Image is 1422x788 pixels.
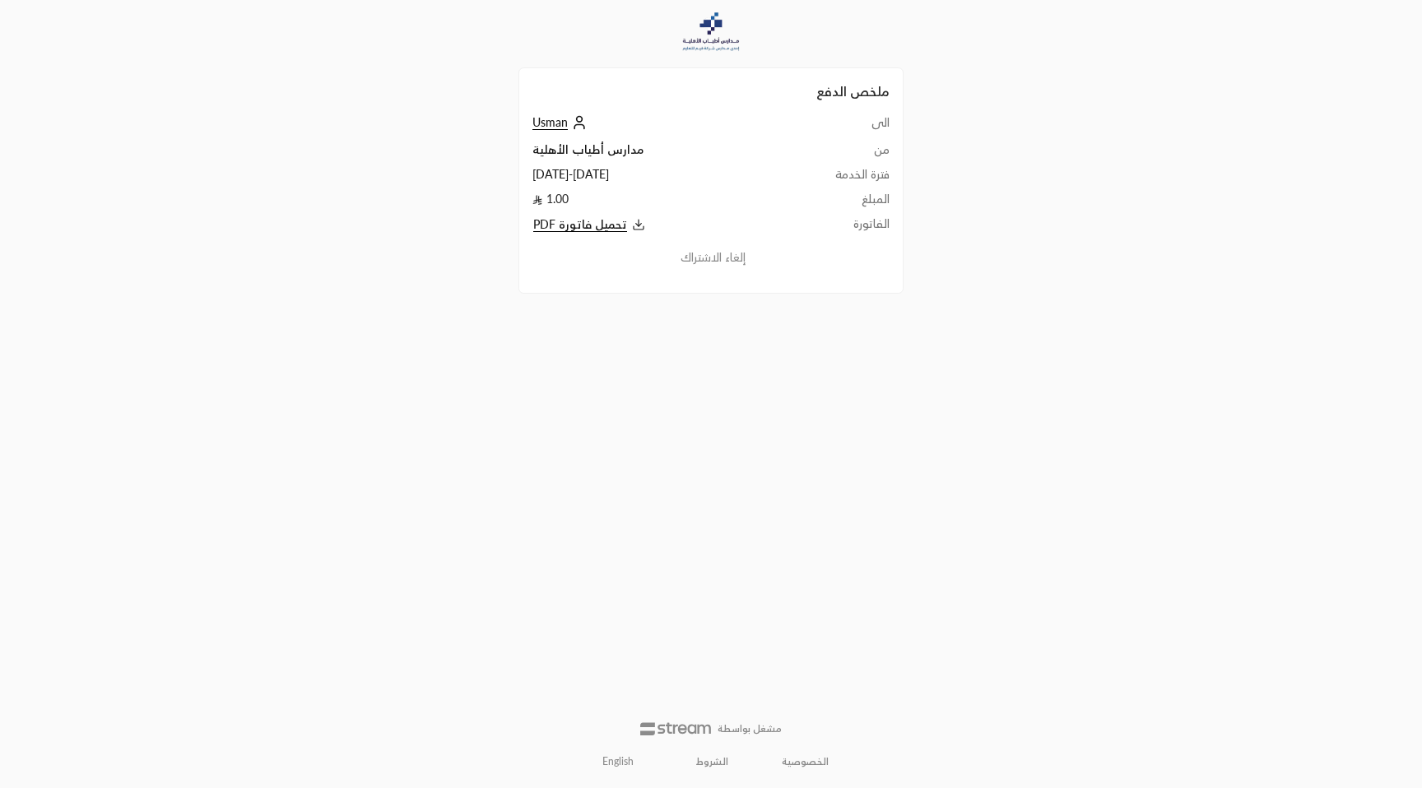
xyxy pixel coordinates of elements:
[532,141,778,166] td: مدارس أطياب الأهلية
[696,755,728,768] a: الشروط
[532,115,591,129] a: Usman
[782,755,829,768] a: الخصوصية
[532,81,890,101] h2: ملخص الدفع
[532,166,778,191] td: [DATE] - [DATE]
[778,216,890,234] td: الفاتورة
[532,191,778,216] td: 1.00
[676,10,746,54] img: Company Logo
[532,248,890,267] button: إلغاء الاشتراك
[533,217,627,232] span: تحميل فاتورة PDF
[778,141,890,166] td: من
[593,749,643,775] a: English
[778,166,890,191] td: فترة الخدمة
[718,722,782,735] p: مشغل بواسطة
[532,115,568,130] span: Usman
[778,114,890,141] td: الى
[778,191,890,216] td: المبلغ
[532,216,778,234] button: تحميل فاتورة PDF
